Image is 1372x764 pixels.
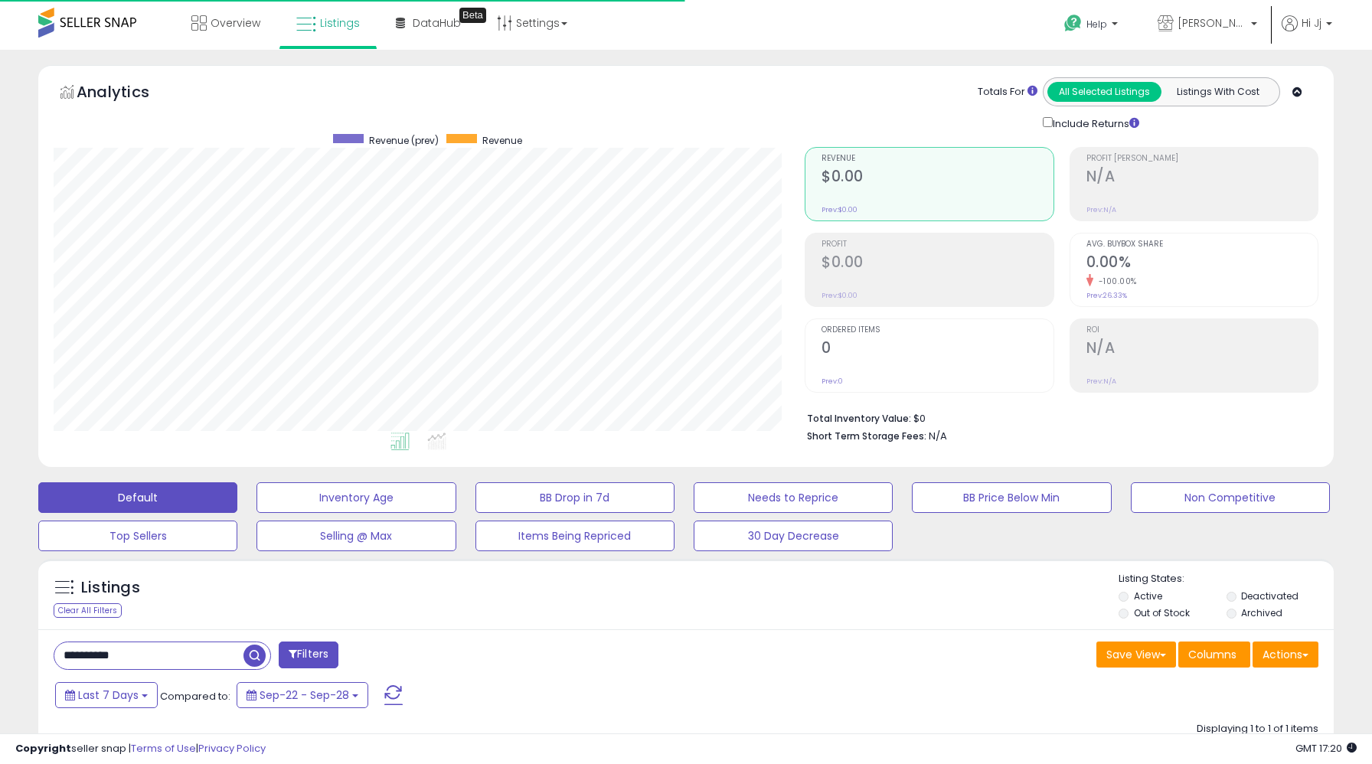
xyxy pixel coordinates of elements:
div: Totals For [978,85,1037,100]
span: 2025-10-6 17:20 GMT [1295,741,1357,756]
label: Active [1134,589,1162,602]
a: Hi Jj [1282,15,1332,50]
button: Top Sellers [38,521,237,551]
h2: 0 [822,339,1053,360]
h5: Analytics [77,81,179,106]
div: Displaying 1 to 1 of 1 items [1197,722,1318,736]
button: Items Being Repriced [475,521,675,551]
button: Selling @ Max [256,521,456,551]
span: ROI [1086,326,1318,335]
span: Hi Jj [1302,15,1321,31]
button: BB Drop in 7d [475,482,675,513]
span: DataHub [413,15,461,31]
span: Last 7 Days [78,687,139,703]
h2: 0.00% [1086,253,1318,274]
p: Listing States: [1119,572,1334,586]
span: Revenue (prev) [369,134,439,147]
div: Clear All Filters [54,603,122,618]
a: Privacy Policy [198,741,266,756]
span: Profit [822,240,1053,249]
small: Prev: 0 [822,377,843,386]
button: Inventory Age [256,482,456,513]
span: Ordered Items [822,326,1053,335]
button: All Selected Listings [1047,82,1161,102]
h2: N/A [1086,168,1318,188]
span: Listings [320,15,360,31]
span: Columns [1188,647,1236,662]
button: Filters [279,642,338,668]
button: Sep-22 - Sep-28 [237,682,368,708]
h2: $0.00 [822,168,1053,188]
button: Actions [1253,642,1318,668]
span: Sep-22 - Sep-28 [260,687,349,703]
small: Prev: 26.33% [1086,291,1127,300]
label: Out of Stock [1134,606,1190,619]
label: Archived [1241,606,1282,619]
button: Columns [1178,642,1250,668]
button: BB Price Below Min [912,482,1111,513]
button: Last 7 Days [55,682,158,708]
button: Needs to Reprice [694,482,893,513]
button: Save View [1096,642,1176,668]
h2: $0.00 [822,253,1053,274]
h2: N/A [1086,339,1318,360]
span: Revenue [822,155,1053,163]
div: Tooltip anchor [459,8,486,23]
span: Overview [211,15,260,31]
i: Get Help [1063,14,1083,33]
label: Deactivated [1241,589,1298,602]
strong: Copyright [15,741,71,756]
h5: Listings [81,577,140,599]
span: Revenue [482,134,522,147]
button: Default [38,482,237,513]
span: N/A [929,429,947,443]
b: Total Inventory Value: [807,412,911,425]
small: Prev: $0.00 [822,205,857,214]
span: Help [1086,18,1107,31]
small: Prev: N/A [1086,205,1116,214]
a: Help [1052,2,1133,50]
li: $0 [807,408,1307,426]
a: Terms of Use [131,741,196,756]
span: Avg. Buybox Share [1086,240,1318,249]
button: Listings With Cost [1161,82,1275,102]
span: Profit [PERSON_NAME] [1086,155,1318,163]
b: Short Term Storage Fees: [807,429,926,442]
small: Prev: $0.00 [822,291,857,300]
small: Prev: N/A [1086,377,1116,386]
div: Include Returns [1031,114,1158,132]
span: Compared to: [160,689,230,704]
span: [PERSON_NAME]'s Movies - CA [1178,15,1246,31]
div: seller snap | | [15,742,266,756]
small: -100.00% [1093,276,1137,287]
button: Non Competitive [1131,482,1330,513]
button: 30 Day Decrease [694,521,893,551]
